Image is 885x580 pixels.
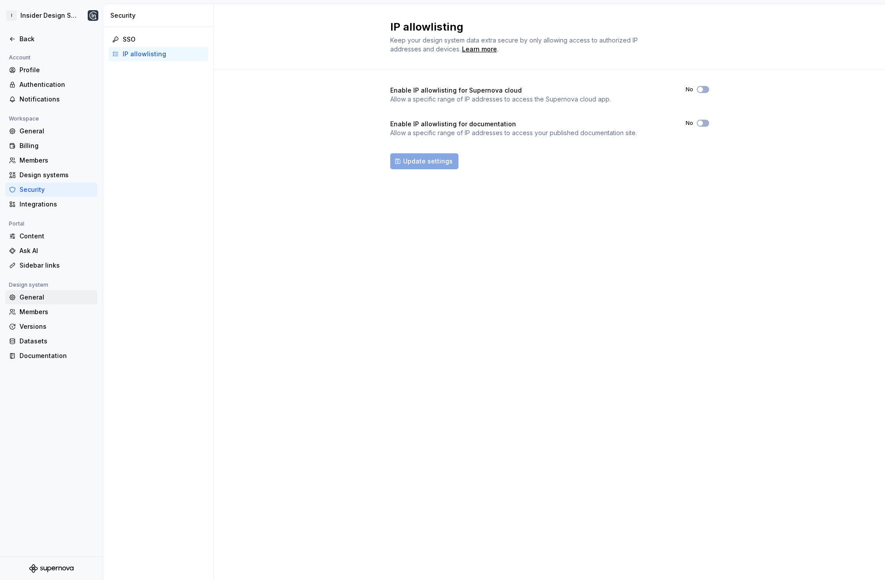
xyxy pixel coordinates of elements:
[5,229,97,243] a: Content
[390,20,699,34] h2: IP allowlisting
[5,290,97,304] a: General
[19,232,94,241] div: Content
[19,293,94,302] div: General
[5,168,97,182] a: Design systems
[686,86,693,93] label: No
[390,128,637,137] p: Allow a specific range of IP addresses to access your published documentation site.
[2,6,101,25] button: IInsider Design SystemCagdas yildirim
[5,78,97,92] a: Authentication
[5,258,97,272] a: Sidebar links
[88,10,98,21] img: Cagdas yildirim
[109,47,208,61] a: IP allowlisting
[686,120,693,127] label: No
[462,45,497,54] a: Learn more
[19,141,94,150] div: Billing
[29,564,74,573] svg: Supernova Logo
[19,156,94,165] div: Members
[390,86,522,95] h4: Enable IP allowlisting for Supernova cloud
[5,334,97,348] a: Datasets
[5,63,97,77] a: Profile
[390,36,640,53] span: Keep your design system data extra secure by only allowing access to authorized IP addresses and ...
[5,305,97,319] a: Members
[390,95,611,104] p: Allow a specific range of IP addresses to access the Supernova cloud app.
[5,244,97,258] a: Ask AI
[6,10,17,21] div: I
[19,322,94,331] div: Versions
[123,50,205,58] div: IP allowlisting
[19,127,94,136] div: General
[110,11,210,20] div: Security
[5,319,97,334] a: Versions
[5,32,97,46] a: Back
[5,124,97,138] a: General
[19,35,94,43] div: Back
[19,246,94,255] div: Ask AI
[5,113,43,124] div: Workspace
[461,46,498,53] span: .
[5,349,97,363] a: Documentation
[5,139,97,153] a: Billing
[19,200,94,209] div: Integrations
[19,80,94,89] div: Authentication
[5,280,52,290] div: Design system
[5,197,97,211] a: Integrations
[19,261,94,270] div: Sidebar links
[19,185,94,194] div: Security
[390,120,516,128] h4: Enable IP allowlisting for documentation
[5,52,34,63] div: Account
[5,92,97,106] a: Notifications
[19,66,94,74] div: Profile
[123,35,205,44] div: SSO
[109,32,208,47] a: SSO
[19,171,94,179] div: Design systems
[20,11,77,20] div: Insider Design System
[19,308,94,316] div: Members
[5,183,97,197] a: Security
[5,153,97,167] a: Members
[19,351,94,360] div: Documentation
[19,95,94,104] div: Notifications
[19,337,94,346] div: Datasets
[5,218,28,229] div: Portal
